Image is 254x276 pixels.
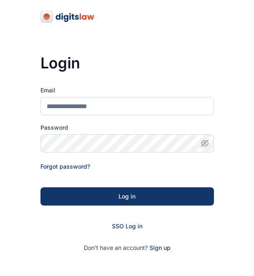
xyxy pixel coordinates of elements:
[150,244,171,251] a: Sign up
[40,163,90,170] a: Forgot password?
[40,187,214,206] button: Log in
[40,123,214,132] label: Password
[40,244,214,252] p: Don't have an account?
[112,223,142,230] a: SSO Log in
[40,86,214,94] label: Email
[40,10,95,23] img: digitslaw-logo
[150,244,171,252] span: Sign up
[40,55,214,71] h3: Login
[54,192,201,201] div: Log in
